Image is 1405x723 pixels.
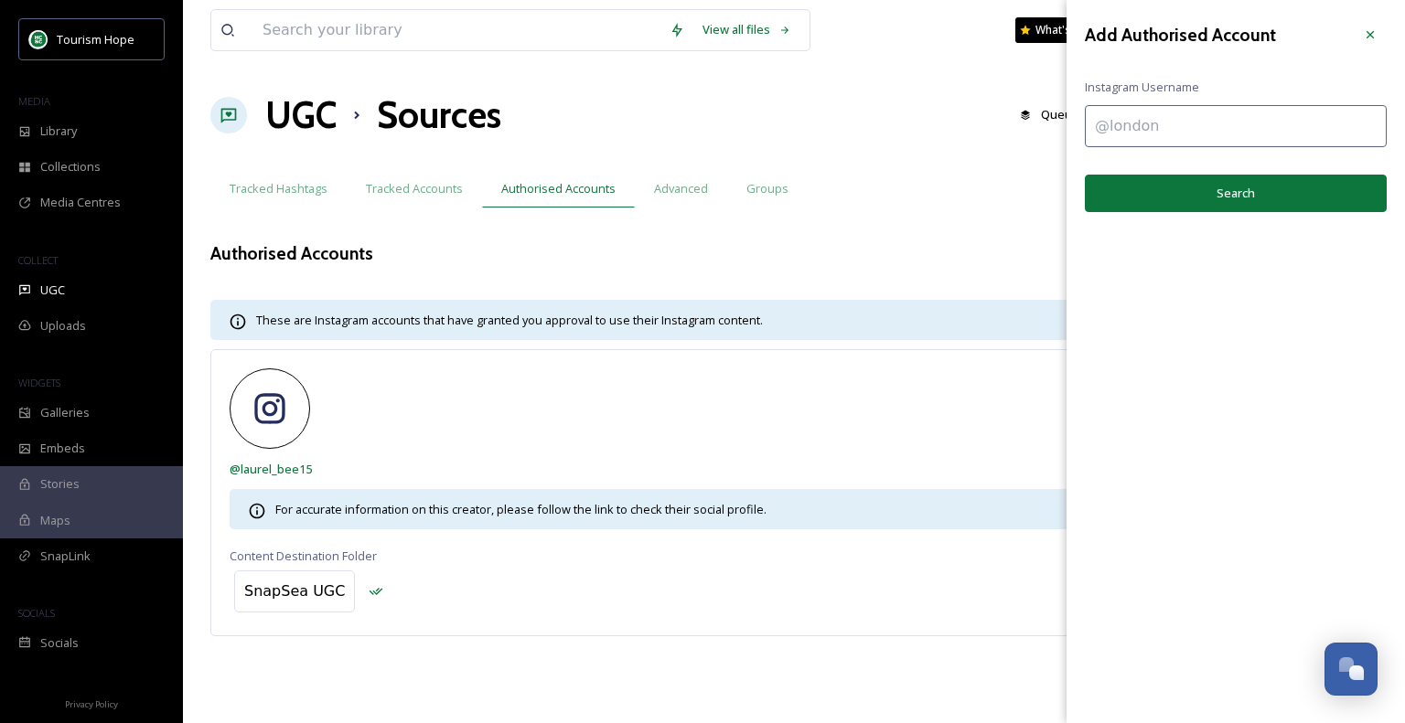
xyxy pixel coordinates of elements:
[1325,643,1378,696] button: Open Chat
[377,88,501,143] h1: Sources
[210,240,373,267] h3: Authorised Accounts
[40,634,79,652] span: Socials
[40,440,85,457] span: Embeds
[40,122,77,140] span: Library
[40,512,70,529] span: Maps
[40,317,86,335] span: Uploads
[1085,105,1387,147] input: @london
[18,606,55,620] span: SOCIALS
[366,180,463,197] span: Tracked Accounts
[1085,22,1276,48] h3: Add Authorised Account
[65,692,118,714] a: Privacy Policy
[40,282,65,299] span: UGC
[1015,17,1107,43] a: What's New
[1085,79,1199,96] span: Instagram Username
[65,698,118,710] span: Privacy Policy
[18,94,50,108] span: MEDIA
[244,580,345,602] div: SnapSea UGC
[654,180,708,197] span: Advanced
[40,548,91,565] span: SnapLink
[40,404,90,421] span: Galleries
[256,312,763,328] span: These are Instagram accounts that have granted you approval to use their Instagram content.
[265,88,337,143] a: UGC
[230,458,312,480] a: @laurel_bee15
[230,180,327,197] span: Tracked Hashtags
[275,501,767,517] span: For accurate information on this creator, please follow the link to check their social profile.
[18,376,60,389] span: WIDGETS
[29,30,48,48] img: logo.png
[230,461,312,477] span: @ laurel_bee15
[253,10,660,50] input: Search your library
[57,31,134,48] span: Tourism Hope
[1011,97,1105,133] a: Queued
[40,158,101,175] span: Collections
[40,475,80,493] span: Stories
[501,180,616,197] span: Authorised Accounts
[1085,175,1387,212] button: Search
[40,194,121,211] span: Media Centres
[1011,97,1096,133] button: Queued
[18,253,58,267] span: COLLECT
[230,548,377,565] span: Content Destination Folder
[693,12,800,48] a: View all files
[746,180,788,197] span: Groups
